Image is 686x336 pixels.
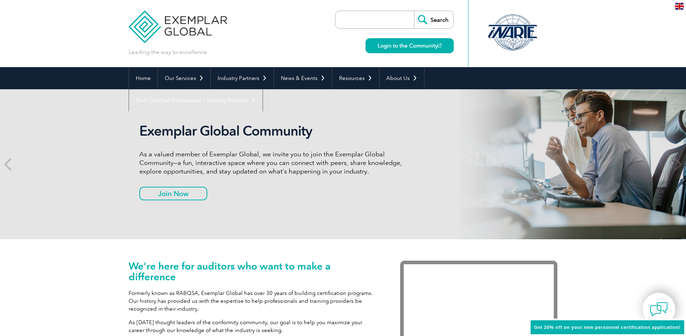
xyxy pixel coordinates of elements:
a: Find Certified Professional / Training Provider [129,89,263,111]
a: Home [129,67,158,89]
p: Formerly known as RABQSA, Exemplar Global has over 30 years of building certification programs. O... [129,289,379,313]
input: Search [414,11,453,28]
a: Resources [332,67,379,89]
p: Leading the way to excellence [129,48,207,56]
img: open_square.png [438,44,442,47]
a: Industry Partners [211,67,274,89]
h1: We’re here for auditors who want to make a difference [129,261,379,282]
h2: Exemplar Global Community [139,123,407,139]
p: As a valued member of Exemplar Global, we invite you to join the Exemplar Global Community—a fun,... [139,150,407,176]
a: Login to the Community [366,38,454,53]
a: News & Events [274,67,332,89]
img: contact-chat.png [650,300,668,318]
img: en [675,3,684,10]
span: Get 20% off on your new personnel certification application! [534,325,681,330]
p: As [DATE] thought leaders of the conformity community, our goal is to help you maximize your care... [129,319,379,334]
a: About Us [379,67,424,89]
a: Our Services [158,67,210,89]
a: Join Now [139,187,207,200]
